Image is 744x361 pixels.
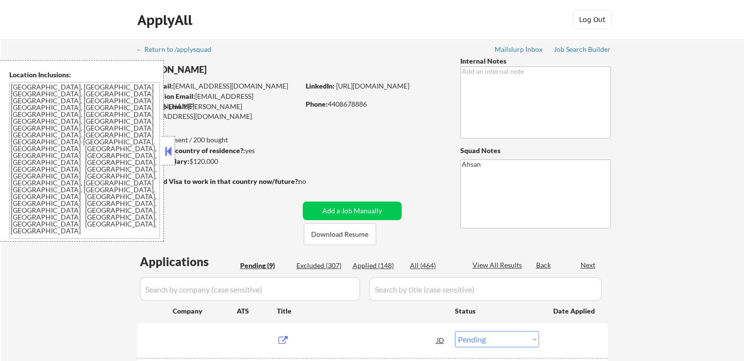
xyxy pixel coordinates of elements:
div: Date Applied [553,306,596,316]
div: ATS [237,306,277,316]
div: Status [455,302,539,319]
div: JD [436,331,446,349]
button: Add a Job Manually [303,202,402,220]
div: yes [136,146,296,156]
input: Search by company (case sensitive) [140,277,360,301]
div: $120,000 [136,157,299,166]
div: 148 sent / 200 bought [136,135,299,145]
a: Mailslurp Inbox [495,45,543,55]
div: View All Results [473,260,525,270]
button: Download Resume [304,223,376,245]
div: Title [277,306,446,316]
a: [URL][DOMAIN_NAME] [336,82,409,90]
div: ApplyAll [137,12,195,28]
div: [PERSON_NAME] [137,64,338,76]
strong: Phone: [306,100,328,108]
div: Squad Notes [460,146,611,156]
div: Excluded (307) [296,261,345,271]
strong: LinkedIn: [306,82,335,90]
strong: Will need Visa to work in that country now/future?: [137,177,300,185]
input: Search by title (case sensitive) [369,277,602,301]
a: ← Return to /applysquad [136,45,221,55]
div: Location Inclusions: [9,70,160,80]
div: Applied (148) [353,261,402,271]
div: [PERSON_NAME][EMAIL_ADDRESS][DOMAIN_NAME] [137,102,299,121]
div: Next [581,260,596,270]
div: [EMAIL_ADDRESS][DOMAIN_NAME] [137,91,299,111]
div: Internal Notes [460,56,611,66]
div: Back [536,260,552,270]
div: Mailslurp Inbox [495,46,543,53]
div: 4408678886 [306,99,444,109]
div: Job Search Builder [554,46,611,53]
div: no [298,177,326,186]
strong: Can work in country of residence?: [136,146,245,155]
div: Company [173,306,237,316]
div: All (464) [410,261,459,271]
div: Applications [140,256,237,268]
a: Job Search Builder [554,45,611,55]
div: [EMAIL_ADDRESS][DOMAIN_NAME] [137,81,299,91]
div: ← Return to /applysquad [136,46,221,53]
div: Pending (9) [240,261,289,271]
button: Log Out [573,10,612,29]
